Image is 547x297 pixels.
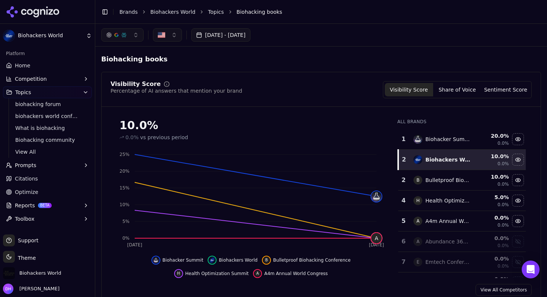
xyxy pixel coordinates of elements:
[512,174,524,186] button: Hide bulletproof biohacking conference data
[3,86,92,98] button: Topics
[219,257,257,263] span: Biohackers World
[101,52,181,66] span: Biohacking books
[402,155,406,164] div: 2
[208,8,224,16] a: Topics
[477,194,509,201] div: 5.0 %
[512,133,524,145] button: Hide biohacker summit data
[401,258,406,266] div: 7
[512,154,524,166] button: Hide biohackers world data
[3,73,92,85] button: Competition
[425,258,471,266] div: Emtech Conference
[413,176,422,185] span: B
[15,255,36,261] span: Theme
[413,237,422,246] span: A
[38,203,52,208] span: BETA
[15,89,31,96] span: Topics
[398,150,526,170] tr: 2biohackers worldBiohackers World10.0%0.0%Hide biohackers world data
[111,87,242,95] div: Percentage of AI answers that mention your brand
[191,28,250,42] button: [DATE] - [DATE]
[397,119,526,125] div: All Brands
[19,270,61,277] span: Biohackers World
[119,185,129,191] tspan: 15%
[3,199,92,211] button: ReportsBETA
[371,233,382,243] span: A
[15,112,80,120] span: biohackers world conference
[433,83,482,96] button: Share of Voice
[498,263,509,269] span: 0.0%
[477,255,509,262] div: 0.0 %
[413,217,422,226] span: A
[369,242,384,247] tspan: [DATE]
[111,81,161,87] div: Visibility Score
[498,161,509,167] span: 0.0%
[150,8,195,16] a: Biohackers World
[477,173,509,181] div: 10.0 %
[477,275,509,283] div: 0.0 %
[413,196,422,205] span: H
[15,162,36,169] span: Prompts
[119,119,383,132] div: 10.0%
[15,237,38,244] span: Support
[185,271,249,277] span: Health Optimization Summit
[476,284,532,296] a: View All Competitors
[477,153,509,160] div: 10.0 %
[425,135,471,143] div: Biohacker Summit
[12,147,83,157] a: View All
[208,256,257,265] button: Hide biohackers world data
[498,140,509,146] span: 0.0%
[125,134,139,141] span: 0.0%
[3,267,15,279] img: Biohackers World
[477,214,509,221] div: 0.0 %
[401,196,406,205] div: 4
[413,135,422,144] img: biohacker summit
[119,9,138,15] a: Brands
[273,257,351,263] span: Bulletproof Biohacking Conference
[119,169,129,174] tspan: 20%
[15,136,80,144] span: Biohacking community
[398,129,526,150] tr: 1biohacker summitBiohacker Summit20.0%0.0%Hide biohacker summit data
[16,285,60,292] span: [PERSON_NAME]
[3,173,92,185] a: Citations
[12,135,83,145] a: Biohacking community
[15,215,35,223] span: Toolbox
[122,219,129,224] tspan: 5%
[237,8,282,16] span: Biohacking books
[15,75,47,83] span: Competition
[158,31,165,39] img: United States
[101,54,167,64] span: Biohacking books
[15,148,80,156] span: View All
[264,271,328,277] span: A4m Annual World Congress
[512,236,524,247] button: Show abundance 360 summit data
[3,284,60,294] button: Open user button
[253,269,328,278] button: Hide a4m annual world congress data
[163,257,204,263] span: Biohacker Summit
[498,222,509,228] span: 0.0%
[477,234,509,242] div: 0.0 %
[401,135,406,144] div: 1
[3,267,61,279] button: Open organization switcher
[15,175,38,182] span: Citations
[425,217,471,225] div: A4m Annual World Congress
[255,271,260,277] span: A
[15,124,80,132] span: What is biohacking
[425,238,471,245] div: Abundance 360 Summit
[18,32,83,39] span: Biohackers World
[174,269,249,278] button: Hide health optimization summit data
[3,159,92,171] button: Prompts
[3,48,92,60] div: Platform
[413,258,422,266] span: E
[371,191,382,202] img: biohacker summit
[119,202,129,207] tspan: 10%
[482,83,530,96] button: Sentiment Score
[398,211,526,231] tr: 5AA4m Annual World Congress0.0%0.0%Hide a4m annual world congress data
[398,272,526,293] tr: 0.0%Show health 2.0 conference data
[498,181,509,187] span: 0.0%
[413,155,422,164] img: biohackers world
[151,256,204,265] button: Hide biohacker summit data
[398,231,526,252] tr: 6AAbundance 360 Summit0.0%0.0%Show abundance 360 summit data
[3,284,13,294] img: Dmytro Horbyk
[512,215,524,227] button: Hide a4m annual world congress data
[398,191,526,211] tr: 4HHealth Optimization Summit5.0%0.0%Hide health optimization summit data
[12,123,83,133] a: What is biohacking
[122,236,129,241] tspan: 0%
